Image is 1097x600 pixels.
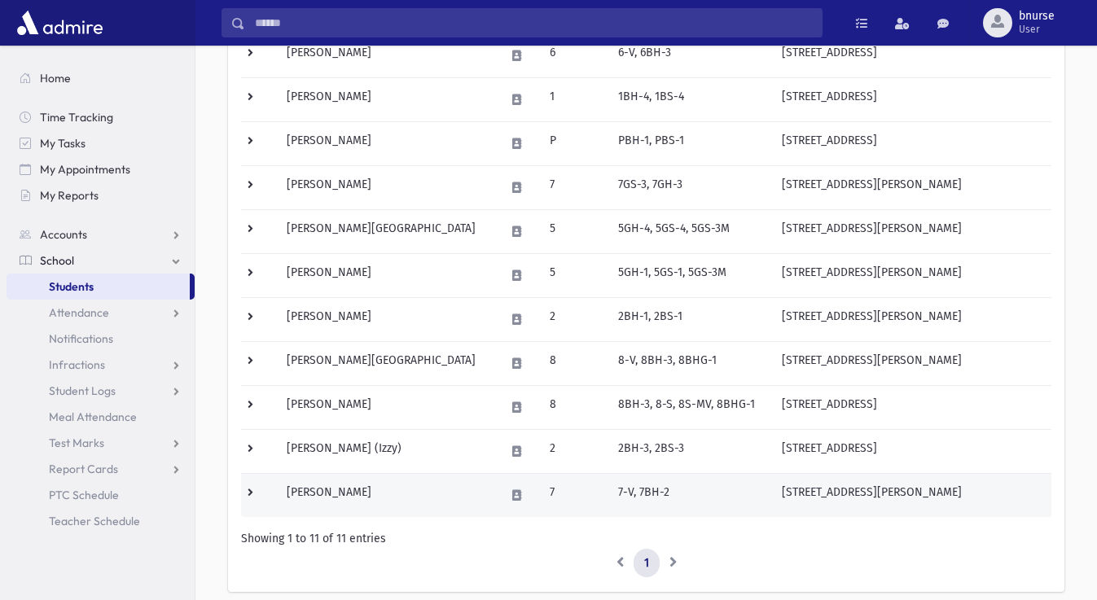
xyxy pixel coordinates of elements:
[540,165,608,209] td: 7
[277,121,495,165] td: [PERSON_NAME]
[49,357,105,372] span: Infractions
[40,188,99,203] span: My Reports
[608,341,772,385] td: 8-V, 8BH-3, 8BHG-1
[772,473,1051,517] td: [STREET_ADDRESS][PERSON_NAME]
[7,430,195,456] a: Test Marks
[277,209,495,253] td: [PERSON_NAME][GEOGRAPHIC_DATA]
[540,473,608,517] td: 7
[40,110,113,125] span: Time Tracking
[241,530,1051,547] div: Showing 1 to 11 of 11 entries
[772,385,1051,429] td: [STREET_ADDRESS]
[40,71,71,85] span: Home
[540,253,608,297] td: 5
[277,341,495,385] td: [PERSON_NAME][GEOGRAPHIC_DATA]
[772,253,1051,297] td: [STREET_ADDRESS][PERSON_NAME]
[772,121,1051,165] td: [STREET_ADDRESS]
[49,488,119,502] span: PTC Schedule
[40,227,87,242] span: Accounts
[540,385,608,429] td: 8
[1019,10,1055,23] span: bnurse
[540,33,608,77] td: 6
[7,482,195,508] a: PTC Schedule
[277,429,495,473] td: [PERSON_NAME] (Izzy)
[7,221,195,247] a: Accounts
[772,165,1051,209] td: [STREET_ADDRESS][PERSON_NAME]
[608,209,772,253] td: 5GH-4, 5GS-4, 5GS-3M
[49,279,94,294] span: Students
[40,162,130,177] span: My Appointments
[7,326,195,352] a: Notifications
[608,165,772,209] td: 7GS-3, 7GH-3
[1019,23,1055,36] span: User
[608,385,772,429] td: 8BH-3, 8-S, 8S-MV, 8BHG-1
[7,352,195,378] a: Infractions
[49,514,140,528] span: Teacher Schedule
[608,429,772,473] td: 2BH-3, 2BS-3
[7,104,195,130] a: Time Tracking
[277,473,495,517] td: [PERSON_NAME]
[277,33,495,77] td: [PERSON_NAME]
[49,305,109,320] span: Attendance
[772,33,1051,77] td: [STREET_ADDRESS]
[7,300,195,326] a: Attendance
[7,378,195,404] a: Student Logs
[245,8,822,37] input: Search
[7,182,195,208] a: My Reports
[608,33,772,77] td: 6-V, 6BH-3
[277,297,495,341] td: [PERSON_NAME]
[40,253,74,268] span: School
[7,130,195,156] a: My Tasks
[608,297,772,341] td: 2BH-1, 2BS-1
[608,121,772,165] td: PBH-1, PBS-1
[540,429,608,473] td: 2
[7,65,195,91] a: Home
[772,297,1051,341] td: [STREET_ADDRESS][PERSON_NAME]
[7,404,195,430] a: Meal Attendance
[540,121,608,165] td: P
[49,383,116,398] span: Student Logs
[608,253,772,297] td: 5GH-1, 5GS-1, 5GS-3M
[608,473,772,517] td: 7-V, 7BH-2
[7,274,190,300] a: Students
[7,247,195,274] a: School
[608,77,772,121] td: 1BH-4, 1BS-4
[277,77,495,121] td: [PERSON_NAME]
[540,297,608,341] td: 2
[7,508,195,534] a: Teacher Schedule
[13,7,107,39] img: AdmirePro
[772,209,1051,253] td: [STREET_ADDRESS][PERSON_NAME]
[49,436,104,450] span: Test Marks
[277,165,495,209] td: [PERSON_NAME]
[49,409,137,424] span: Meal Attendance
[7,456,195,482] a: Report Cards
[772,341,1051,385] td: [STREET_ADDRESS][PERSON_NAME]
[40,136,86,151] span: My Tasks
[772,77,1051,121] td: [STREET_ADDRESS]
[540,77,608,121] td: 1
[634,549,660,578] a: 1
[277,385,495,429] td: [PERSON_NAME]
[540,209,608,253] td: 5
[277,253,495,297] td: [PERSON_NAME]
[49,331,113,346] span: Notifications
[49,462,118,476] span: Report Cards
[772,429,1051,473] td: [STREET_ADDRESS]
[540,341,608,385] td: 8
[7,156,195,182] a: My Appointments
